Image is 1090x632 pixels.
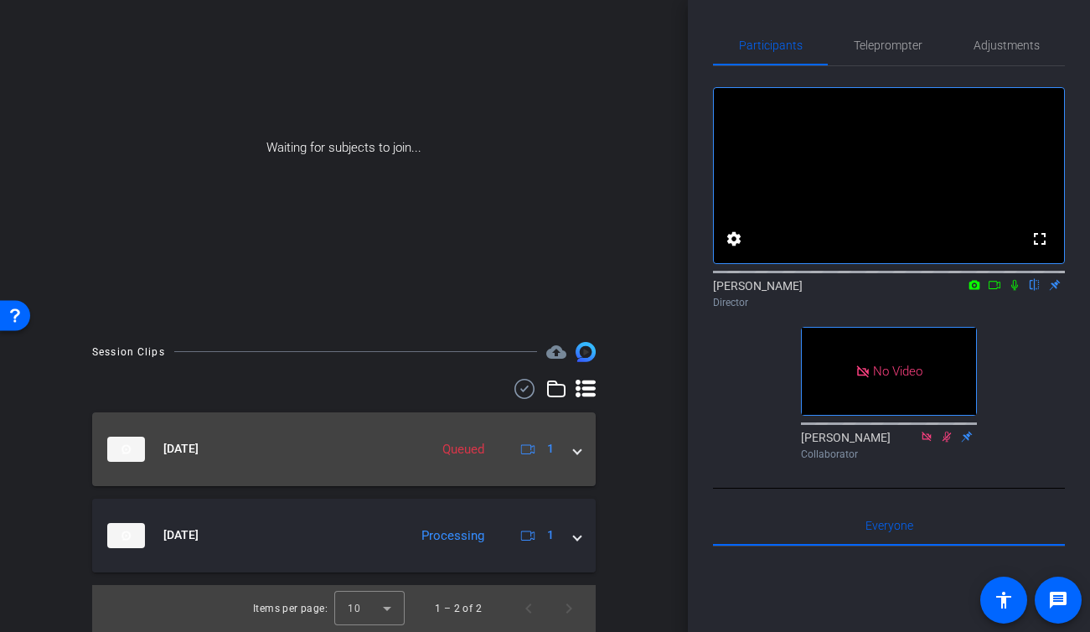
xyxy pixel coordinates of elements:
[873,364,922,379] span: No Video
[1025,277,1045,292] mat-icon: flip
[576,342,596,362] img: Session clips
[509,588,549,629] button: Previous page
[413,526,493,546] div: Processing
[434,440,493,459] div: Queued
[107,437,145,462] img: thumb-nail
[163,526,199,544] span: [DATE]
[724,229,744,249] mat-icon: settings
[107,523,145,548] img: thumb-nail
[92,344,165,360] div: Session Clips
[854,39,922,51] span: Teleprompter
[801,447,977,462] div: Collaborator
[549,588,589,629] button: Next page
[713,295,1065,310] div: Director
[547,526,554,544] span: 1
[435,600,482,617] div: 1 – 2 of 2
[547,440,554,458] span: 1
[739,39,803,51] span: Participants
[994,590,1014,610] mat-icon: accessibility
[546,342,566,362] span: Destinations for your clips
[163,440,199,458] span: [DATE]
[974,39,1040,51] span: Adjustments
[801,429,977,462] div: [PERSON_NAME]
[713,277,1065,310] div: [PERSON_NAME]
[546,342,566,362] mat-icon: cloud_upload
[1048,590,1068,610] mat-icon: message
[92,412,596,486] mat-expansion-panel-header: thumb-nail[DATE]Queued1
[1030,229,1050,249] mat-icon: fullscreen
[865,520,913,531] span: Everyone
[253,600,328,617] div: Items per page:
[92,499,596,572] mat-expansion-panel-header: thumb-nail[DATE]Processing1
